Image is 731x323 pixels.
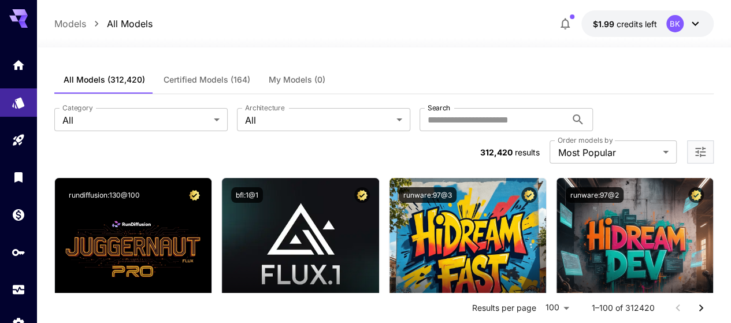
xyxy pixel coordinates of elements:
[593,18,657,30] div: $1.9924
[62,113,209,127] span: All
[688,187,704,203] button: Certified Model – Vetted for best performance and includes a commercial license.
[245,113,392,127] span: All
[689,296,713,320] button: Go to next page
[558,146,658,159] span: Most Popular
[666,15,684,32] div: BK
[581,10,714,37] button: $1.9924BK
[62,103,93,113] label: Category
[12,283,25,297] div: Usage
[187,187,202,203] button: Certified Model – Vetted for best performance and includes a commercial license.
[617,19,657,29] span: credits left
[472,302,536,314] p: Results per page
[107,17,153,31] a: All Models
[354,187,370,203] button: Certified Model – Vetted for best performance and includes a commercial license.
[541,299,573,316] div: 100
[269,75,325,85] span: My Models (0)
[399,187,457,203] button: runware:97@3
[12,207,25,222] div: Wallet
[693,145,707,159] button: Open more filters
[164,75,250,85] span: Certified Models (164)
[428,103,450,113] label: Search
[12,92,25,106] div: Models
[592,302,655,314] p: 1–100 of 312420
[12,242,25,256] div: API Keys
[64,75,145,85] span: All Models (312,420)
[593,19,617,29] span: $1.99
[558,135,613,145] label: Order models by
[521,187,537,203] button: Certified Model – Vetted for best performance and includes a commercial license.
[515,147,540,157] span: results
[566,187,624,203] button: runware:97@2
[54,17,153,31] nav: breadcrumb
[12,133,25,147] div: Playground
[12,58,25,72] div: Home
[12,170,25,184] div: Library
[231,187,263,203] button: bfl:1@1
[64,187,144,203] button: rundiffusion:130@100
[480,147,513,157] span: 312,420
[245,103,284,113] label: Architecture
[54,17,86,31] a: Models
